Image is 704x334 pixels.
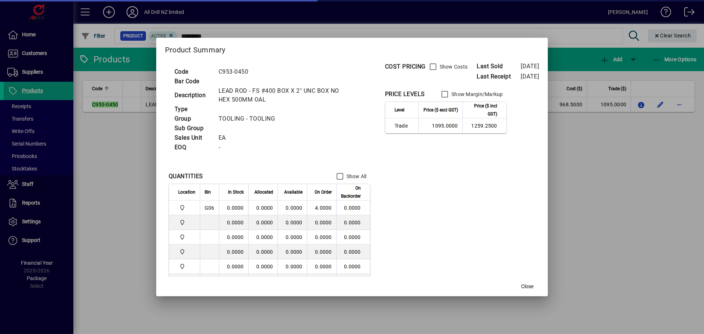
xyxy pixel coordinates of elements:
td: 0.0000 [278,245,307,259]
label: Show All [345,173,367,180]
td: 0.0000 [278,274,307,289]
td: 0.0000 [219,201,248,215]
td: EOQ [171,143,215,152]
td: Bar Code [171,77,215,86]
td: C953-0450 [215,67,348,77]
td: Description [171,86,215,104]
span: 0.0000 [315,234,332,240]
td: 0.0000 [248,201,278,215]
td: 0.0000 [336,274,370,289]
td: Group [171,114,215,124]
td: 0.0000 [219,274,248,289]
div: PRICE LEVELS [385,90,425,99]
span: Price ($ incl GST) [467,102,497,118]
td: 0.0000 [336,215,370,230]
span: Last Receipt [477,72,521,81]
span: Price ($ excl GST) [423,106,458,114]
div: COST PRICING [385,62,426,71]
td: Sub Group [171,124,215,133]
span: 0.0000 [315,249,332,255]
span: Location [178,188,195,196]
span: [DATE] [521,63,539,70]
span: Available [284,188,302,196]
td: 0.0000 [278,201,307,215]
span: On Order [315,188,332,196]
td: 0.0000 [336,245,370,259]
td: 0.0000 [336,201,370,215]
td: EA [215,133,348,143]
span: Last Sold [477,62,521,71]
td: 1095.0000 [418,118,462,133]
td: 0.0000 [219,245,248,259]
span: 0.0000 [315,220,332,225]
td: Type [171,104,215,114]
span: On Backorder [341,184,361,200]
td: Code [171,67,215,77]
span: 4.0000 [315,205,332,211]
label: Show Margin/Markup [450,91,503,98]
td: 0.0000 [219,215,248,230]
td: LEAD ROD - FS #400 BOX X 2" UNC BOX NO HEX 500MM OAL [215,86,348,104]
td: 0.0000 [278,259,307,274]
td: 0.0000 [248,245,278,259]
td: 1259.2500 [462,118,506,133]
td: TOOLING - TOOLING [215,114,348,124]
span: Level [395,106,404,114]
td: 0.0000 [219,230,248,245]
td: 0.0000 [248,230,278,245]
span: [DATE] [521,73,539,80]
td: 0.0000 [336,259,370,274]
td: 0.0000 [248,215,278,230]
span: 0.0000 [315,264,332,269]
span: Allocated [254,188,273,196]
h2: Product Summary [156,38,548,59]
td: 0.0000 [219,259,248,274]
div: QUANTITIES [169,172,203,181]
td: 0.0000 [278,230,307,245]
td: - [215,143,348,152]
span: Bin [205,188,211,196]
label: Show Costs [438,63,468,70]
td: 0.0000 [336,230,370,245]
td: 0.0000 [278,215,307,230]
td: 0.0000 [248,274,278,289]
td: 0.0000 [248,259,278,274]
span: Trade [395,122,414,129]
td: Sales Unit [171,133,215,143]
button: Close [516,280,539,293]
span: In Stock [228,188,244,196]
td: G06 [200,201,219,215]
span: Close [521,283,533,290]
